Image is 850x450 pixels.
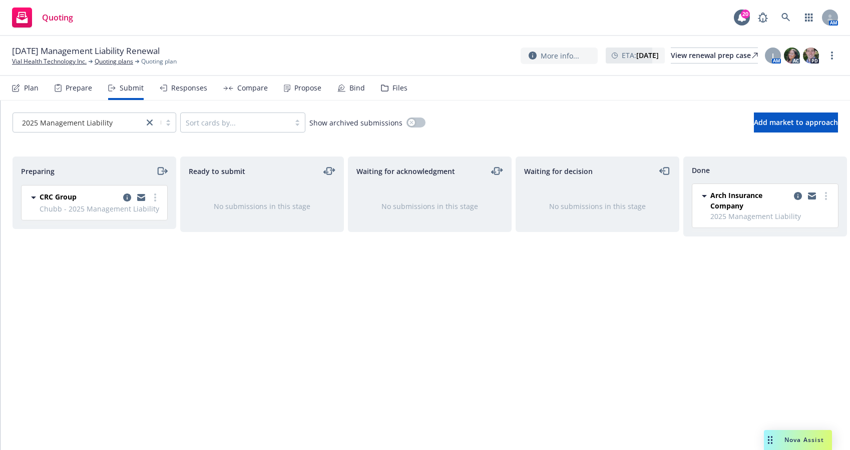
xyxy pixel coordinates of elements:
span: ETA : [622,50,659,60]
span: Show archived submissions [309,117,402,128]
div: Files [392,84,407,92]
a: copy logging email [135,191,147,203]
a: View renewal prep case [671,47,758,63]
a: Vial Health Technology Inc. [12,57,87,66]
button: More info... [521,47,598,64]
span: 2025 Management Liability [710,211,832,221]
span: Quoting plan [141,57,177,66]
a: Report a Bug [753,7,773,27]
span: Preparing [21,166,55,176]
button: Nova Assist [764,430,832,450]
span: Waiting for decision [524,166,593,176]
span: Waiting for acknowledgment [356,166,455,176]
div: Plan [24,84,39,92]
a: moveLeftRight [323,165,335,177]
span: [DATE] Management Liability Renewal [12,45,160,57]
span: 2025 Management Liability [22,117,113,128]
span: Arch Insurance Company [710,190,790,211]
span: Chubb - 2025 Management Liability [40,203,161,214]
a: more [149,191,161,203]
span: Nova Assist [784,435,824,444]
a: moveLeftRight [491,165,503,177]
span: Ready to submit [189,166,245,176]
button: Add market to approach [754,112,838,132]
a: moveLeft [659,165,671,177]
span: More info... [541,50,579,61]
span: J [772,50,774,61]
img: photo [803,47,819,63]
a: copy logging email [121,191,133,203]
div: Prepare [66,84,92,92]
a: close [144,116,156,128]
div: Drag to move [764,430,776,450]
div: Responses [171,84,207,92]
a: copy logging email [806,190,818,202]
div: No submissions in this stage [532,201,663,211]
a: Search [776,7,796,27]
strong: [DATE] [636,50,659,60]
a: Switch app [799,7,819,27]
a: moveRight [156,165,168,177]
div: Bind [349,84,365,92]
div: 20 [741,9,750,18]
span: CRC Group [40,191,77,202]
a: Quoting plans [95,57,133,66]
span: Done [692,165,710,175]
span: Add market to approach [754,117,838,127]
a: more [826,49,838,61]
img: photo [784,47,800,63]
span: Quoting [42,13,73,21]
div: No submissions in this stage [364,201,495,211]
div: Propose [294,84,321,92]
div: Compare [237,84,268,92]
div: Submit [120,84,144,92]
div: View renewal prep case [671,48,758,63]
a: Quoting [8,3,77,31]
a: copy logging email [792,190,804,202]
a: more [820,190,832,202]
span: 2025 Management Liability [18,117,139,128]
div: No submissions in this stage [197,201,327,211]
